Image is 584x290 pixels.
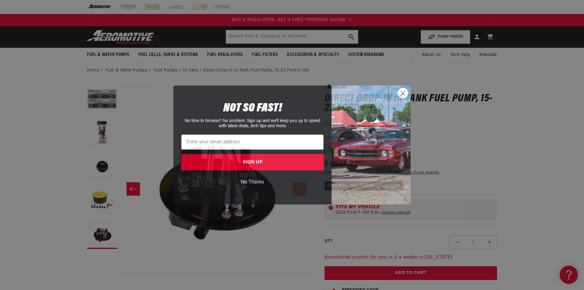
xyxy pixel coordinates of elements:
button: SIGN UP [181,154,324,170]
button: Close dialog [398,88,408,99]
span: NOT SO FAST! [223,102,282,114]
img: 85cdd541-2605-488b-b08c-a5ee7b438a35.jpeg [332,86,411,204]
span: No time to browse? No problem. Sign up and we'll keep you up to speed with latest deals, tech tip... [185,119,320,128]
input: Enter your email address [181,135,324,150]
button: No Thanks [181,176,324,188]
